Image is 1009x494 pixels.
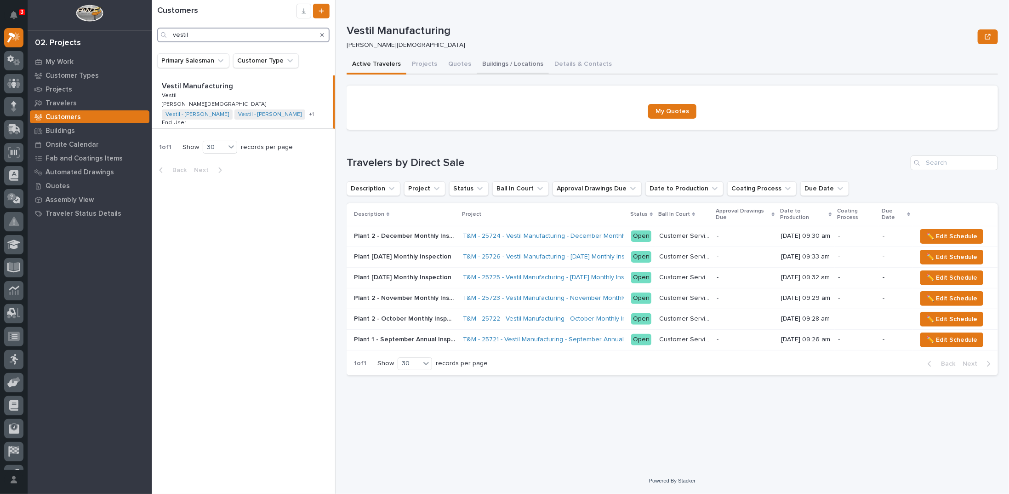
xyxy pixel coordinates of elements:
p: Quotes [46,182,70,190]
button: Ball In Court [492,181,549,196]
span: Back [935,360,955,368]
p: - [717,253,774,261]
button: Status [449,181,489,196]
p: - [717,336,774,344]
a: Customers [28,110,152,124]
p: Traveler Status Details [46,210,121,218]
span: Next [963,360,983,368]
p: [DATE] 09:32 am [781,274,831,281]
tr: Plant 2 - October Monthly InspectionPlant 2 - October Monthly Inspection T&M - 25722 - Vestil Man... [347,309,998,329]
p: Customer Service [659,251,712,261]
span: ✏️ Edit Schedule [926,252,977,263]
button: Next [959,360,998,368]
button: Primary Salesman [157,53,229,68]
img: Workspace Logo [76,5,103,22]
div: Open [631,230,651,242]
a: Onsite Calendar [28,138,152,151]
button: Active Travelers [347,55,406,75]
button: Back [920,360,959,368]
button: Back [152,166,190,174]
p: Approval Drawings Due [716,206,770,223]
p: [PERSON_NAME][DEMOGRAPHIC_DATA] [347,41,970,49]
p: Buildings [46,127,75,135]
p: Customers [46,113,81,121]
a: Travelers [28,96,152,110]
div: Open [631,251,651,263]
p: - [717,274,774,281]
p: - [717,294,774,302]
a: Fab and Coatings Items [28,151,152,165]
button: ✏️ Edit Schedule [920,291,983,306]
p: [DATE] 09:28 am [781,315,831,323]
div: Open [631,293,651,304]
tr: Plant 2 - December Monthly InspectionPlant 2 - December Monthly Inspection T&M - 25724 - Vestil M... [347,226,998,247]
div: Search [911,155,998,170]
p: Vestil Manufacturing [162,80,235,91]
p: - [717,315,774,323]
p: Projects [46,86,72,94]
span: Next [194,166,214,174]
p: [DATE] 09:33 am [781,253,831,261]
h1: Customers [157,6,296,16]
p: - [838,232,875,240]
p: Description [354,209,384,219]
button: Description [347,181,400,196]
p: - [883,232,909,240]
p: Plant 2 - November Monthly Inspection [354,293,457,302]
button: ✏️ Edit Schedule [920,312,983,327]
div: 02. Projects [35,38,81,48]
div: 30 [203,143,225,152]
a: Vestil ManufacturingVestil Manufacturing VestilVestil [PERSON_NAME][DEMOGRAPHIC_DATA][PERSON_NAME... [152,75,335,129]
button: Details & Contacts [549,55,617,75]
a: T&M - 25723 - Vestil Manufacturing - November Monthly Inspection [463,294,658,302]
p: Plant 2 - December Monthly Inspection [354,230,457,240]
p: Fab and Coatings Items [46,155,123,163]
p: - [883,294,909,302]
p: My Work [46,58,74,66]
button: Due Date [800,181,849,196]
a: T&M - 25724 - Vestil Manufacturing - December Monthly Inspection [463,232,659,240]
button: ✏️ Edit Schedule [920,270,983,285]
span: ✏️ Edit Schedule [926,293,977,304]
a: Automated Drawings [28,165,152,179]
a: Powered By Stacker [649,478,695,483]
a: T&M - 25726 - Vestil Manufacturing - [DATE] Monthly Inspection [463,253,647,261]
a: Customer Types [28,69,152,82]
p: Coating Process [838,206,876,223]
a: Buildings [28,124,152,138]
a: Assembly View [28,193,152,207]
p: - [838,274,875,281]
p: Customer Service [659,293,712,302]
tr: Plant [DATE] Monthly InspectionPlant [DATE] Monthly Inspection T&M - 25726 - Vestil Manufacturing... [347,247,998,267]
div: 30 [398,359,420,368]
p: Customer Service [659,230,712,240]
button: Quotes [443,55,477,75]
p: Customer Service [659,334,712,344]
button: Buildings / Locations [477,55,549,75]
p: records per page [241,144,293,151]
div: Open [631,272,651,283]
a: Vestil - [PERSON_NAME] [165,111,229,118]
span: ✏️ Edit Schedule [926,231,977,242]
button: Notifications [4,6,23,25]
div: Open [631,334,651,345]
tr: Plant 1 - September Annual InspectionPlant 1 - September Annual Inspection T&M - 25721 - Vestil M... [347,329,998,350]
a: T&M - 25722 - Vestil Manufacturing - October Monthly Inspection [463,315,651,323]
a: T&M - 25725 - Vestil Manufacturing - [DATE] Monthly Inspection [463,274,646,281]
a: Quotes [28,179,152,193]
p: Plant 1 - September Annual Inspection [354,334,457,344]
span: ✏️ Edit Schedule [926,334,977,345]
button: Approval Drawings Due [553,181,642,196]
p: [DATE] 09:30 am [781,232,831,240]
p: - [838,336,875,344]
p: 1 of 1 [152,136,179,159]
p: [DATE] 09:29 am [781,294,831,302]
a: Traveler Status Details [28,207,152,220]
button: ✏️ Edit Schedule [920,229,983,244]
p: Vestil [162,91,178,99]
a: T&M - 25721 - Vestil Manufacturing - September Annual Inspection [463,336,656,344]
a: Projects [28,82,152,96]
span: My Quotes [656,108,689,115]
button: Projects [406,55,443,75]
p: Plant 2 - February 2026 Monthly Inspection [354,251,453,261]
